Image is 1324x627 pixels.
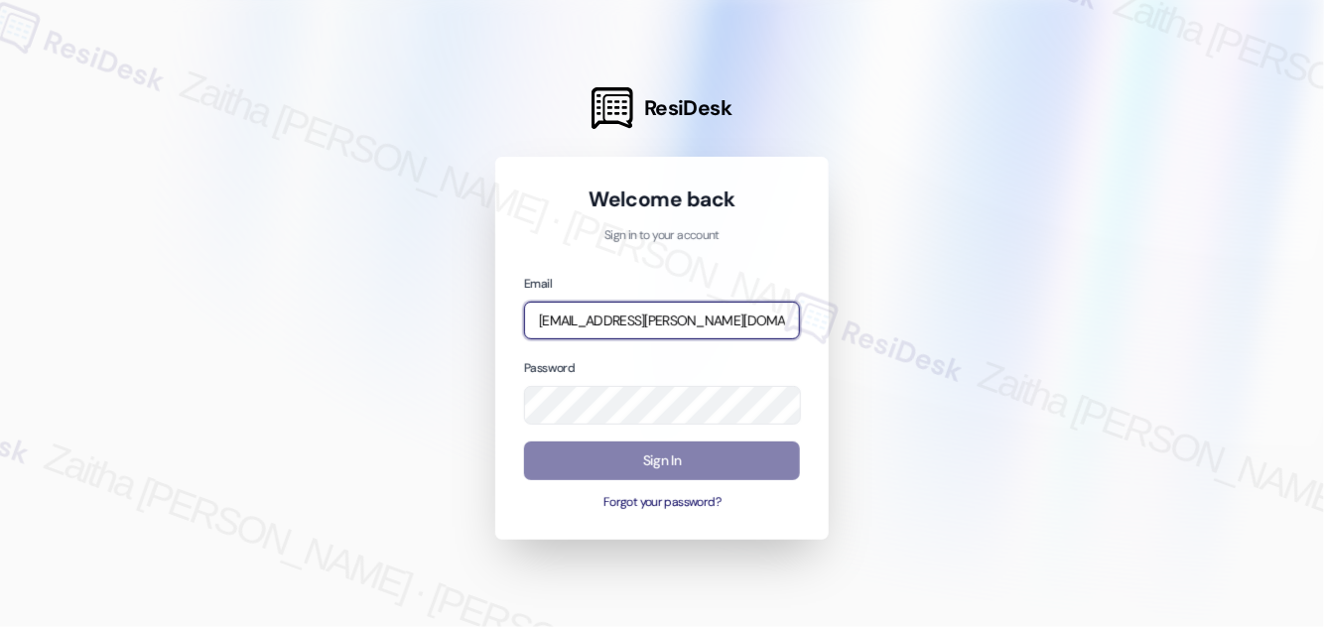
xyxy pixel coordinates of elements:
img: ResiDesk Logo [592,87,633,129]
label: Password [524,360,575,376]
input: name@example.com [524,302,800,340]
label: Email [524,276,552,292]
h1: Welcome back [524,186,800,213]
p: Sign in to your account [524,227,800,245]
span: ResiDesk [644,94,732,122]
button: Forgot your password? [524,494,800,512]
button: Sign In [524,441,800,480]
